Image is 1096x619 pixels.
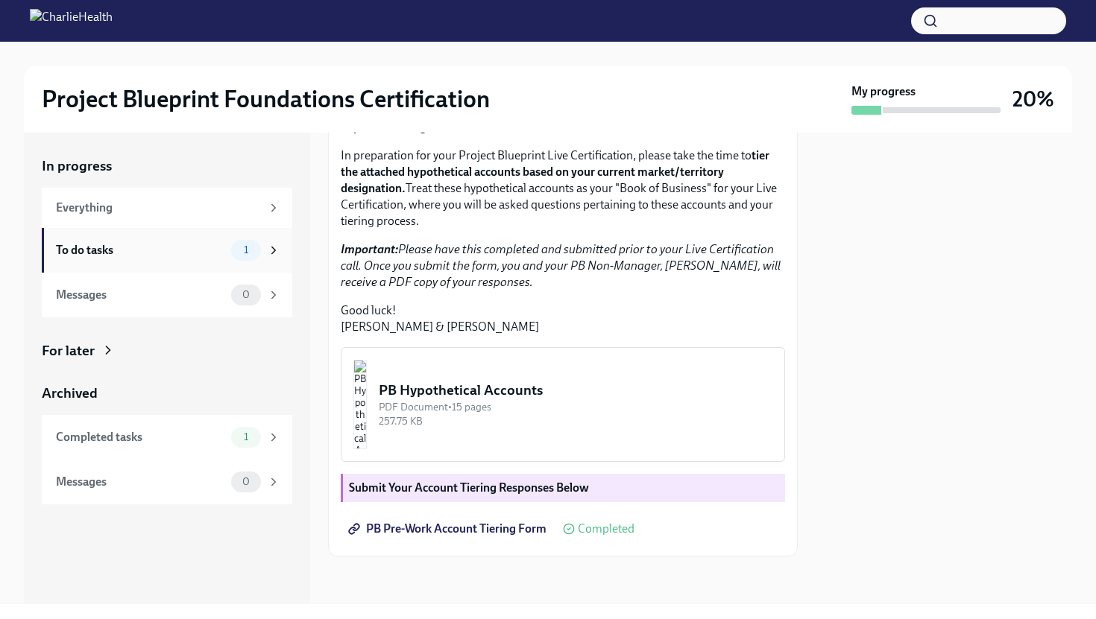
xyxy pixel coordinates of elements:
strong: Submit Your Account Tiering Responses Below [349,480,589,495]
button: PB Hypothetical AccountsPDF Document•15 pages257.75 KB [341,347,785,462]
span: Completed [578,523,634,535]
a: In progress [42,156,292,176]
span: 1 [235,244,257,255]
img: CharlieHealth [30,9,113,33]
a: For later [42,341,292,361]
a: PB Pre-Work Account Tiering Form [341,514,557,544]
div: To do tasks [56,242,225,258]
a: Archived [42,384,292,403]
strong: My progress [851,83,916,100]
h3: 20% [1012,86,1054,112]
span: 1 [235,431,257,442]
div: Completed tasks [56,429,225,445]
div: Messages [56,287,225,303]
a: Everything [42,188,292,228]
strong: tier the attached hypothetical accounts based on your current market/territory designation. [341,148,769,195]
div: PB Hypothetical Accounts [379,381,772,400]
h2: Project Blueprint Foundations Certification [42,84,490,114]
span: 0 [233,476,259,487]
a: Completed tasks1 [42,415,292,460]
a: Messages0 [42,273,292,317]
a: To do tasks1 [42,228,292,273]
div: For later [42,341,95,361]
strong: Important: [341,242,398,256]
img: PB Hypothetical Accounts [353,360,367,449]
span: PB Pre-Work Account Tiering Form [351,521,547,536]
span: 0 [233,289,259,300]
em: Please have this completed and submitted prior to your Live Certification call. Once you submit t... [341,242,781,289]
div: Messages [56,474,225,490]
div: Everything [56,200,261,216]
p: In preparation for your Project Blueprint Live Certification, please take the time to Treat these... [341,147,785,229]
a: Messages0 [42,460,292,504]
div: PDF Document • 15 pages [379,400,772,414]
div: 257.75 KB [379,414,772,428]
p: Good luck! [PERSON_NAME] & [PERSON_NAME] [341,302,785,335]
